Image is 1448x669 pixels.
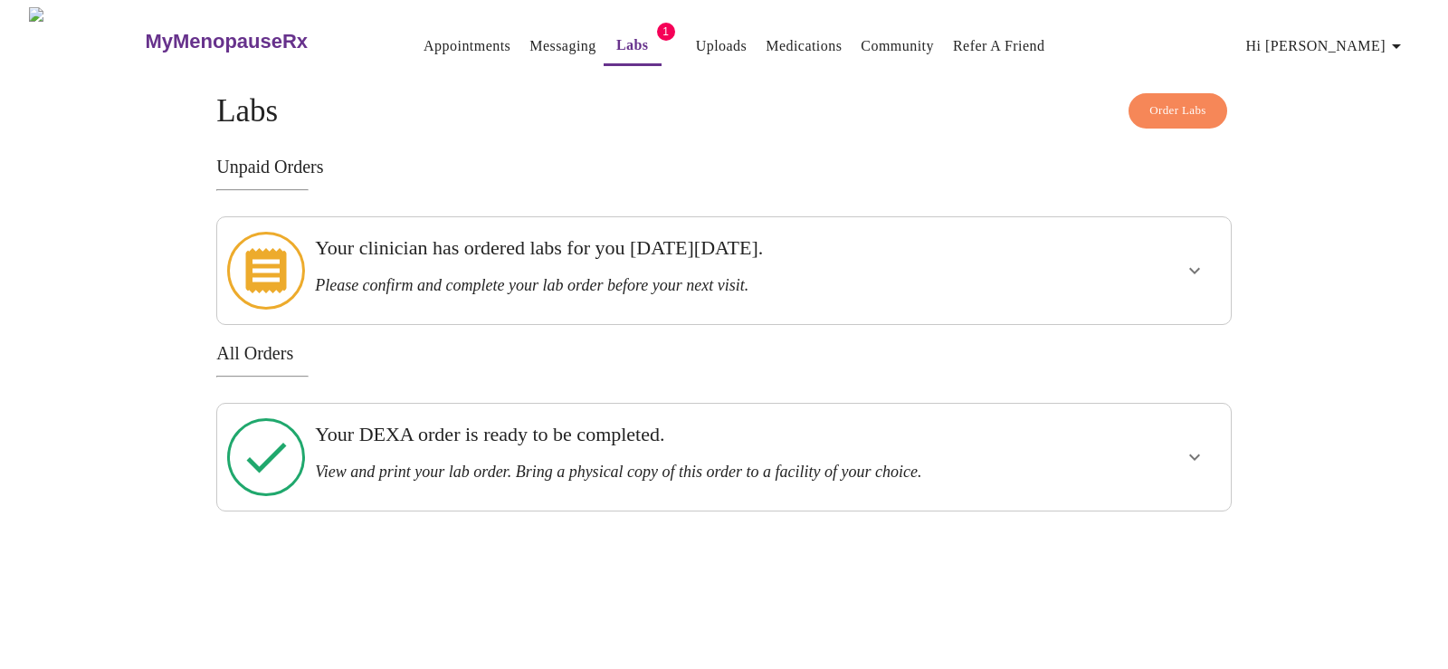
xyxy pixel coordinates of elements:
[315,463,1035,482] h3: View and print your lab order. Bring a physical copy of this order to a facility of your choice.
[145,30,308,53] h3: MyMenopauseRx
[29,7,143,75] img: MyMenopauseRx Logo
[416,28,518,64] button: Appointments
[143,10,380,73] a: MyMenopauseRx
[315,423,1035,446] h3: Your DEXA order is ready to be completed.
[953,33,1045,59] a: Refer a Friend
[853,28,941,64] button: Community
[315,276,1035,295] h3: Please confirm and complete your lab order before your next visit.
[315,236,1035,260] h3: Your clinician has ordered labs for you [DATE][DATE].
[424,33,510,59] a: Appointments
[1129,93,1227,129] button: Order Labs
[1239,28,1415,64] button: Hi [PERSON_NAME]
[522,28,603,64] button: Messaging
[861,33,934,59] a: Community
[946,28,1053,64] button: Refer a Friend
[766,33,842,59] a: Medications
[758,28,849,64] button: Medications
[216,157,1232,177] h3: Unpaid Orders
[616,33,649,58] a: Labs
[604,27,662,66] button: Labs
[657,23,675,41] span: 1
[689,28,755,64] button: Uploads
[1173,249,1216,292] button: show more
[1173,435,1216,479] button: show more
[1246,33,1407,59] span: Hi [PERSON_NAME]
[216,93,1232,129] h4: Labs
[696,33,748,59] a: Uploads
[529,33,595,59] a: Messaging
[216,343,1232,364] h3: All Orders
[1149,100,1206,121] span: Order Labs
